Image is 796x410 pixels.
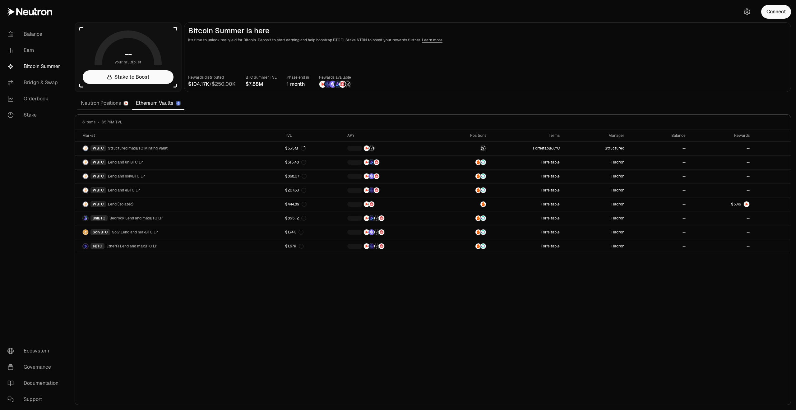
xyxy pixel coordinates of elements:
button: Forfeitable [541,202,560,207]
img: Amber [475,243,481,249]
div: $855.12 [285,216,306,221]
span: Lend and uniBTC LP [108,160,143,165]
a: NTRNSolv PointsStructured PointsMars Fragments [344,225,440,239]
img: Supervault [480,243,486,249]
a: NTRNStructured Points [344,141,440,155]
img: Bedrock Diamonds [334,81,341,88]
img: Structured Points [374,215,379,221]
button: NTRNBedrock DiamondsMars Fragments [347,159,436,165]
a: -- [689,211,753,225]
span: $5.76M TVL [102,120,122,125]
button: Forfeitable [541,216,560,221]
div: 1 month [287,81,309,88]
img: Mars Fragments [369,201,374,207]
img: Ethereum Logo [176,101,180,105]
img: maxBTC [480,145,486,151]
a: NTRN Logo [689,197,753,211]
a: Neutron Positions [77,97,132,109]
a: Governance [2,359,67,375]
div: Terms [494,133,560,138]
a: Hadron [563,197,628,211]
div: / [188,81,236,88]
img: Solv Points [369,229,374,235]
p: Phase end in [287,74,309,81]
img: Bedrock Diamonds [369,159,374,165]
div: uniBTC [90,215,108,221]
div: eBTC [90,243,104,249]
a: Balance [2,26,67,42]
button: NTRNEtherFi PointsMars Fragments [347,187,436,193]
h2: Bitcoin Summer is here [188,26,787,35]
a: NTRNBedrock DiamondsStructured PointsMars Fragments [344,211,440,225]
img: uniBTC Logo [83,215,88,221]
a: Hadron [563,155,628,169]
a: -- [689,141,753,155]
a: AmberSupervault [439,211,490,225]
a: -- [628,239,689,253]
button: NTRNStructured Points [347,145,436,151]
a: -- [628,211,689,225]
a: -- [628,225,689,239]
img: NTRN [319,81,326,88]
a: Support [2,391,67,408]
img: Supervault [480,159,486,165]
div: Manager [567,133,624,138]
h1: -- [125,49,132,59]
span: Solv Lend and maxBTC LP [112,230,158,235]
img: Mars Fragments [379,215,384,221]
a: NTRNEtherFi PointsMars Fragments [344,183,440,197]
button: Forfeitable [541,244,560,249]
div: Market [82,133,278,138]
img: NTRN [364,145,369,151]
a: Forfeitable [490,169,563,183]
p: It's time to unlock real yield for Bitcoin. Deposit to start earning and help boostrap BTCFi. Sta... [188,37,787,43]
img: Amber [475,159,481,165]
img: EtherFi Points [324,81,331,88]
button: AmberSupervault [443,215,486,221]
img: Amber [475,187,481,193]
a: Forfeitable [490,211,563,225]
span: EtherFi Lend and maxBTC LP [106,244,157,249]
a: NTRNMars Fragments [344,197,440,211]
a: -- [689,183,753,197]
span: Bedrock Lend and maxBTC LP [109,216,163,221]
a: -- [628,183,689,197]
a: $207.63 [281,183,343,197]
img: EtherFi Points [369,187,374,193]
a: -- [628,169,689,183]
button: NTRNSolv PointsStructured PointsMars Fragments [347,229,436,235]
button: maxBTC [443,145,486,151]
img: SolvBTC Logo [83,229,88,235]
a: Earn [2,42,67,58]
a: Ethereum Vaults [132,97,184,109]
img: NTRN [364,243,369,249]
a: Hadron [563,183,628,197]
span: 8 items [82,120,95,125]
a: SolvBTC LogoSolvBTCSolv Lend and maxBTC LP [75,225,281,239]
a: NTRNEtherFi PointsStructured PointsMars Fragments [344,239,440,253]
a: Hadron [563,239,628,253]
a: WBTC LogoWBTCLend (Isolated) [75,197,281,211]
p: BTC Summer TVL [246,74,277,81]
img: Supervault [480,173,486,179]
a: WBTC LogoWBTCLend and solvBTC LP [75,169,281,183]
a: AmberSupervault [439,169,490,183]
a: -- [689,239,753,253]
div: SolvBTC [90,229,110,235]
img: Amber [480,201,486,207]
a: $868.07 [281,169,343,183]
a: AmberSupervault [439,155,490,169]
img: Mars Fragments [374,187,379,193]
div: $1.67K [285,244,304,249]
a: Amber [439,197,490,211]
a: NTRNSolv PointsMars Fragments [344,169,440,183]
div: WBTC [90,159,106,165]
a: Stake to Boost [83,70,174,84]
button: NTRNBedrock DiamondsStructured PointsMars Fragments [347,215,436,221]
a: AmberSupervault [439,225,490,239]
button: Forfeitable [541,174,560,179]
a: AmberSupervault [439,239,490,253]
button: Forfeitable [533,146,552,151]
img: WBTC Logo [83,159,88,165]
a: Forfeitable [490,197,563,211]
